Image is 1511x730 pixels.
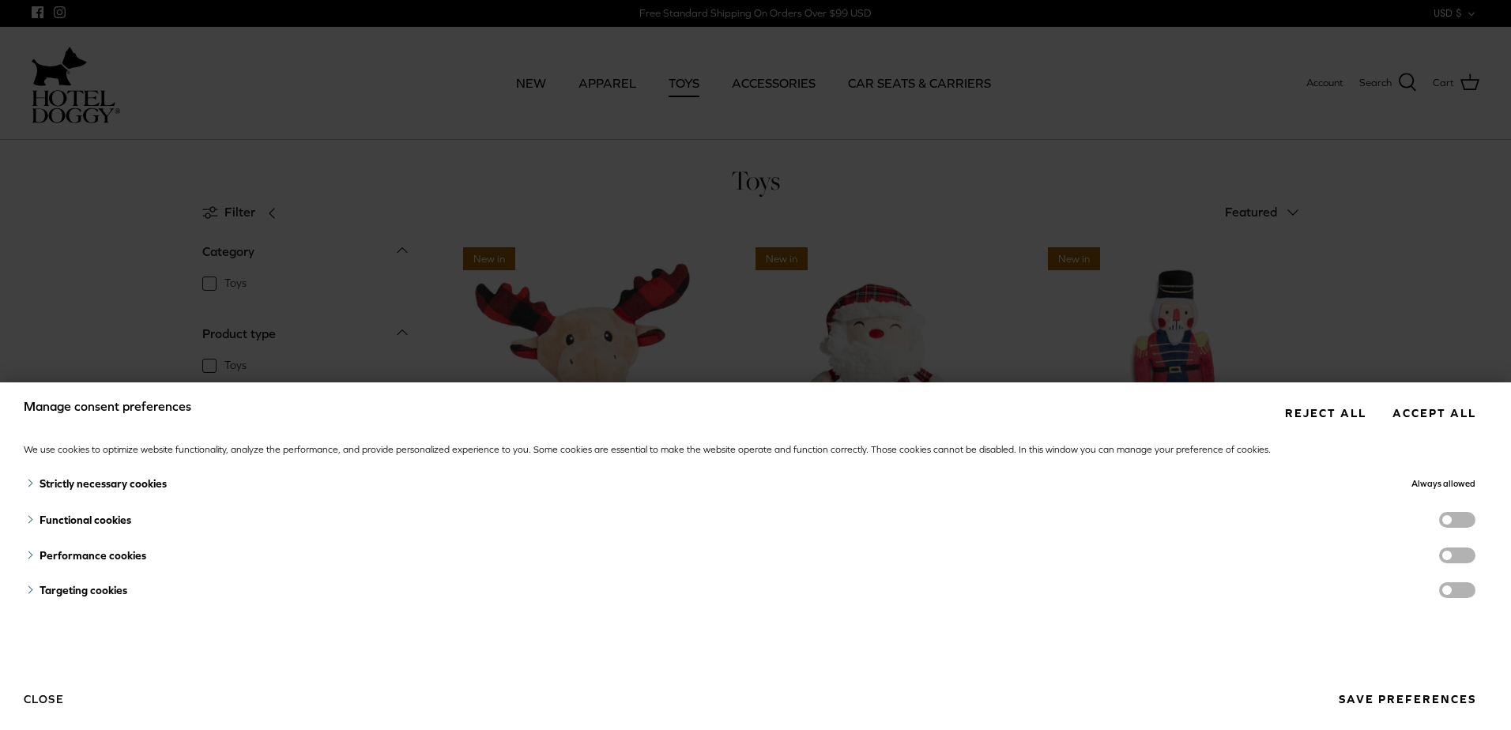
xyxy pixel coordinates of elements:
div: We use cookies to optimize website functionality, analyze the performance, and provide personaliz... [24,443,1487,457]
button: Close [24,686,64,713]
label: functionality cookies [1439,512,1475,528]
label: targeting cookies [1439,582,1475,598]
span: Manage consent preferences [24,399,191,413]
button: Reject all [1273,398,1377,427]
div: Always allowed [1040,466,1475,502]
div: Targeting cookies [24,573,1040,608]
div: Performance cookies [24,538,1040,574]
button: Save preferences [1327,685,1487,714]
button: Accept all [1381,398,1487,427]
div: Strictly necessary cookies [24,466,1040,502]
div: Functional cookies [24,502,1040,538]
label: performance cookies [1439,547,1475,563]
span: Always allowed [1411,479,1475,488]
